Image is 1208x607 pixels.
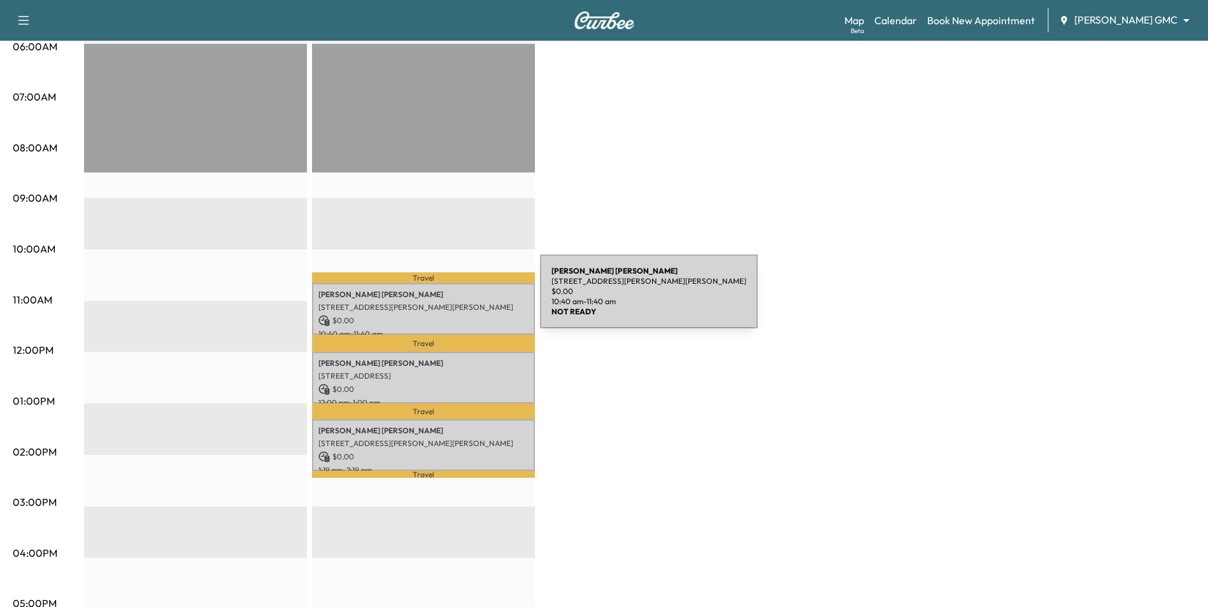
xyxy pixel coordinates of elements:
[13,444,57,459] p: 02:00PM
[318,426,529,436] p: [PERSON_NAME] [PERSON_NAME]
[13,393,55,408] p: 01:00PM
[318,329,529,339] p: 10:40 am - 11:40 am
[13,89,56,104] p: 07:00AM
[312,471,535,478] p: Travel
[851,26,864,36] div: Beta
[13,292,52,307] p: 11:00AM
[13,39,57,54] p: 06:00AM
[927,13,1035,28] a: Book New Appointment
[318,358,529,368] p: [PERSON_NAME] [PERSON_NAME]
[318,465,529,475] p: 1:19 pm - 2:19 pm
[318,398,529,408] p: 12:00 pm - 1:00 pm
[318,371,529,381] p: [STREET_ADDRESS]
[844,13,864,28] a: MapBeta
[574,11,635,29] img: Curbee Logo
[13,241,55,256] p: 10:00AM
[318,290,529,300] p: [PERSON_NAME] [PERSON_NAME]
[874,13,917,28] a: Calendar
[13,545,57,561] p: 04:00PM
[312,335,535,352] p: Travel
[318,451,529,463] p: $ 0.00
[318,438,529,449] p: [STREET_ADDRESS][PERSON_NAME][PERSON_NAME]
[318,302,529,312] p: [STREET_ADDRESS][PERSON_NAME][PERSON_NAME]
[312,272,535,283] p: Travel
[312,403,535,420] p: Travel
[318,315,529,326] p: $ 0.00
[318,384,529,395] p: $ 0.00
[13,494,57,510] p: 03:00PM
[13,342,53,358] p: 12:00PM
[13,190,57,206] p: 09:00AM
[1074,13,1177,27] span: [PERSON_NAME] GMC
[13,140,57,155] p: 08:00AM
